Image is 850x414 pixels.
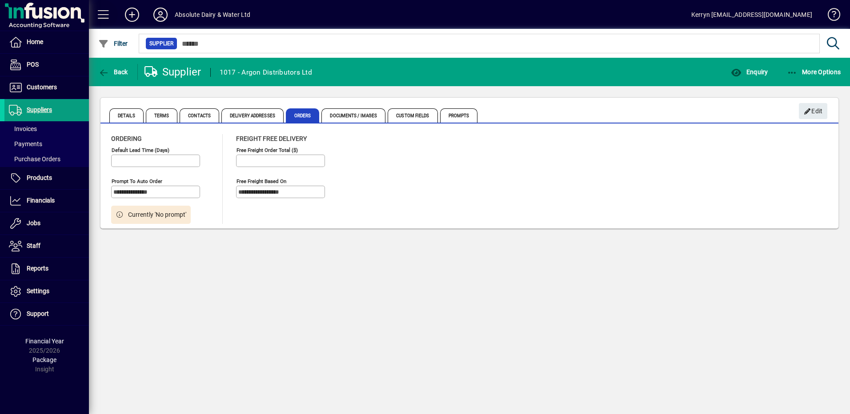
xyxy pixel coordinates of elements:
div: Supplier [144,65,201,79]
span: Contacts [180,108,219,123]
span: Financial Year [25,338,64,345]
a: Jobs [4,212,89,235]
span: Products [27,174,52,181]
app-page-header-button: Back [89,64,138,80]
button: Filter [96,36,130,52]
a: Settings [4,280,89,303]
a: Support [4,303,89,325]
span: Ordering [111,135,142,142]
a: Purchase Orders [4,151,89,167]
span: Orders [286,108,320,123]
span: Documents / Images [321,108,385,123]
span: Suppliers [27,106,52,113]
span: POS [27,61,39,68]
a: Financials [4,190,89,212]
span: Details [109,108,144,123]
mat-label: Free freight order total ($) [237,147,298,153]
span: Package [32,356,56,363]
span: Purchase Orders [9,155,60,163]
a: Customers [4,76,89,99]
button: Add [118,7,146,23]
a: POS [4,54,89,76]
button: Edit [799,103,827,119]
span: Delivery Addresses [221,108,284,123]
span: Jobs [27,219,40,227]
span: Financials [27,197,55,204]
mat-label: Prompt to auto order [112,178,162,184]
a: Staff [4,235,89,257]
span: Terms [146,108,178,123]
button: Back [96,64,130,80]
a: Reports [4,258,89,280]
span: Prompts [440,108,478,123]
span: More Options [787,68,841,76]
span: Support [27,310,49,317]
span: Settings [27,287,49,295]
a: Invoices [4,121,89,136]
span: Currently 'No prompt' [128,210,186,219]
button: More Options [785,64,843,80]
span: Customers [27,84,57,91]
span: Staff [27,242,40,249]
mat-label: Default lead time (days) [112,147,169,153]
span: Custom Fields [388,108,437,123]
button: Enquiry [729,64,770,80]
span: Freight Free Delivery [236,135,307,142]
span: Filter [98,40,128,47]
button: Profile [146,7,175,23]
span: Back [98,68,128,76]
span: Enquiry [731,68,768,76]
div: 1017 - Argon Distributors Ltd [220,65,312,80]
span: Supplier [149,39,173,48]
div: Kerryn [EMAIL_ADDRESS][DOMAIN_NAME] [691,8,812,22]
div: Absolute Dairy & Water Ltd [175,8,251,22]
span: Invoices [9,125,37,132]
mat-label: Free freight based on [237,178,286,184]
span: Payments [9,140,42,147]
a: Knowledge Base [821,2,839,31]
span: Reports [27,265,48,272]
a: Products [4,167,89,189]
a: Home [4,31,89,53]
a: Payments [4,136,89,151]
span: Edit [804,104,823,119]
span: Home [27,38,43,45]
